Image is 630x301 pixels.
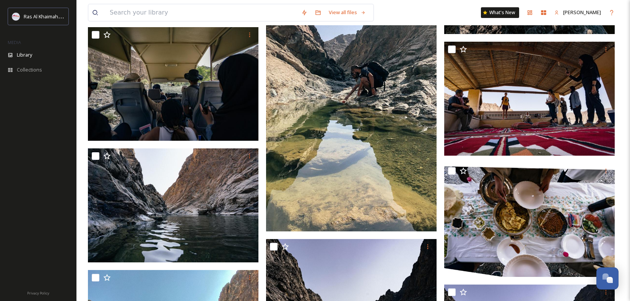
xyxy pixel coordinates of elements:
[27,291,49,296] span: Privacy Policy
[17,51,32,59] span: Library
[106,4,297,21] input: Search your library
[563,9,601,16] span: [PERSON_NAME]
[12,13,20,20] img: Logo_RAKTDA_RGB-01.png
[17,66,42,73] span: Collections
[88,27,258,141] img: Influencer Cultural Tour 66.jpg
[325,5,370,20] a: View all files
[88,148,258,262] img: Influencer Cultural Tour 61.jpg
[444,163,615,277] img: Influencer Cultural Tour 65.jpg
[596,267,619,290] button: Open Chat
[27,288,49,297] a: Privacy Policy
[550,5,605,20] a: [PERSON_NAME]
[481,7,519,18] a: What's New
[24,13,132,20] span: Ras Al Khaimah Tourism Development Authority
[8,39,21,45] span: MEDIA
[444,42,615,156] img: Influencer Cultural Tour 68.jpg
